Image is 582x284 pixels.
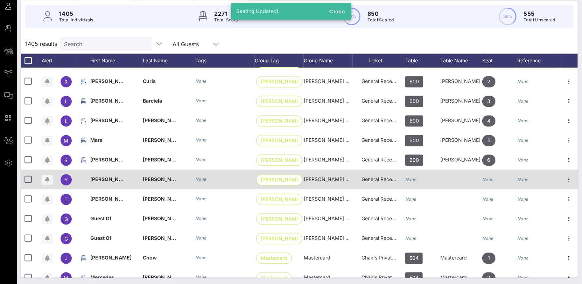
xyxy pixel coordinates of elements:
[261,214,298,224] span: [PERSON_NAME] Companies
[362,216,404,222] span: General Reception
[143,118,184,124] span: [PERSON_NAME]
[440,131,482,150] div: [PERSON_NAME]
[367,16,394,23] p: Total Seated
[237,8,279,14] span: Seating Updated!
[482,236,493,241] i: None
[90,118,132,124] span: [PERSON_NAME]
[173,41,199,47] div: All Guests
[64,138,69,144] span: M
[143,54,195,68] div: Last Name
[65,99,68,105] span: L
[488,253,490,264] span: 1
[304,54,353,68] div: Group Name
[195,255,206,261] i: None
[195,216,206,221] i: None
[261,175,298,185] span: [PERSON_NAME] Companies
[440,91,482,111] div: [PERSON_NAME]
[405,236,416,241] i: None
[143,157,184,163] span: [PERSON_NAME]
[195,196,206,202] i: None
[64,275,69,281] span: M
[488,272,491,284] span: 2
[261,155,298,166] span: [PERSON_NAME] Companies
[405,54,440,68] div: Table
[517,275,528,280] i: None
[261,116,298,126] span: [PERSON_NAME] Companies
[65,256,68,262] span: J
[90,176,132,182] span: [PERSON_NAME]
[409,135,419,146] span: 600
[261,77,298,87] span: [PERSON_NAME] Companies
[214,16,238,23] p: Total Seats
[517,79,528,84] i: None
[488,155,491,166] span: 6
[261,273,287,283] span: Mastercard
[195,54,255,68] div: Tags
[65,158,68,164] span: S
[409,76,419,88] span: 600
[409,96,419,107] span: 600
[517,158,528,163] i: None
[143,98,162,104] span: Barciela
[195,98,206,104] i: None
[90,275,114,280] span: Mercedes
[362,255,419,261] span: Chair's Private Reception
[90,255,132,261] span: [PERSON_NAME]
[90,196,132,202] span: [PERSON_NAME]
[409,253,419,264] span: 504
[362,176,404,182] span: General Reception
[524,16,555,23] p: Total Unseated
[38,54,56,68] div: Alert
[517,138,528,143] i: None
[409,272,419,284] span: 504
[405,197,416,202] i: None
[482,197,493,202] i: None
[482,54,517,68] div: Seat
[362,157,404,163] span: General Reception
[90,235,112,241] span: Guest Of
[362,275,419,280] span: Chair's Private Reception
[195,118,206,123] i: None
[304,137,371,143] span: [PERSON_NAME] Companies
[367,9,394,18] p: 850
[65,79,68,85] span: R
[517,256,528,261] i: None
[261,136,298,146] span: [PERSON_NAME] Companies
[440,150,482,170] div: [PERSON_NAME]
[488,96,491,107] span: 3
[195,157,206,162] i: None
[517,99,528,104] i: None
[524,9,555,18] p: 555
[440,72,482,91] div: [PERSON_NAME]
[25,40,57,48] span: 1405 results
[326,5,349,18] button: Close
[255,54,304,68] div: Group Tag
[195,236,206,241] i: None
[304,275,330,280] span: Mastercard
[517,118,528,124] i: None
[195,275,206,280] i: None
[59,16,93,23] p: Total Individuals
[90,157,132,163] span: [PERSON_NAME]
[195,79,206,84] i: None
[195,177,206,182] i: None
[440,54,482,68] div: Table Name
[409,116,419,127] span: 600
[517,216,528,222] i: None
[90,54,143,68] div: First Name
[65,197,68,203] span: T
[304,118,371,124] span: [PERSON_NAME] Companies
[304,196,371,202] span: [PERSON_NAME] Companies
[261,234,298,244] span: [PERSON_NAME] Companies
[59,9,93,18] p: 1405
[440,111,482,131] div: [PERSON_NAME]
[304,255,330,261] span: Mastercard
[90,216,112,222] span: Guest Of
[362,235,404,241] span: General Reception
[353,54,405,68] div: Ticket
[517,197,528,202] i: None
[143,137,184,143] span: [PERSON_NAME]
[517,236,528,241] i: None
[304,235,371,241] span: [PERSON_NAME] Companies
[304,216,371,222] span: [PERSON_NAME] Companies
